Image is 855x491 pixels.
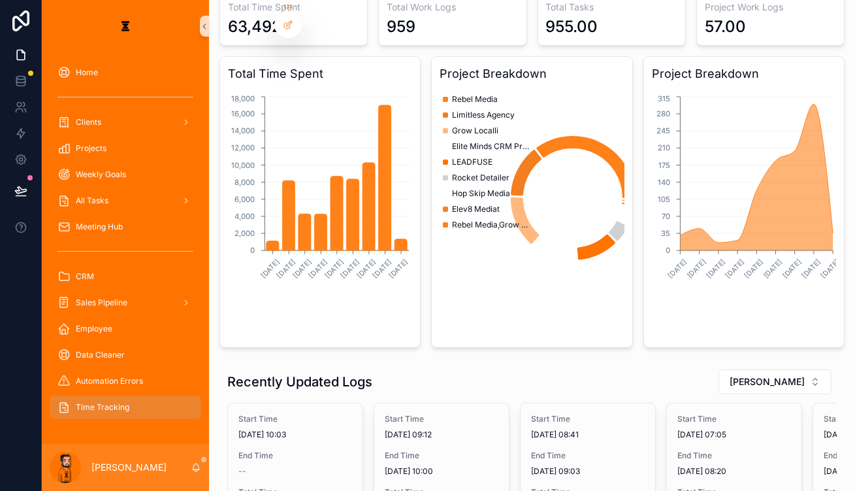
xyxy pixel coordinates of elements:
[762,258,784,280] text: [DATE]
[231,126,255,135] tspan: 14,000
[658,144,670,153] tspan: 210
[385,414,498,424] span: Start Time
[452,94,498,105] span: Rebel Media
[661,229,670,238] tspan: 35
[662,212,670,221] tspan: 70
[275,258,297,280] text: [DATE]
[531,450,645,461] span: End Time
[238,466,246,477] span: --
[387,1,518,14] h3: Total Work Logs
[385,466,498,477] span: [DATE] 10:00
[652,65,836,83] h3: Project Breakdown
[781,258,803,280] text: [DATE]
[677,466,791,477] span: [DATE] 08:20
[440,88,624,339] div: chart
[42,52,209,434] div: scrollable content
[228,65,412,83] h3: Total Time Spent
[656,109,670,118] tspan: 280
[658,178,670,187] tspan: 140
[238,414,352,424] span: Start Time
[546,1,677,14] h3: Total Tasks
[685,258,707,280] text: [DATE]
[677,430,791,440] span: [DATE] 07:05
[531,466,645,477] span: [DATE] 09:03
[76,376,143,386] span: Automation Errors
[452,157,492,167] span: LEADFUSE
[50,215,201,239] a: Meeting Hub
[291,258,314,280] text: [DATE]
[387,258,410,280] text: [DATE]
[76,117,101,127] span: Clients
[531,430,645,440] span: [DATE] 08:41
[234,178,255,187] tspan: 8,000
[546,16,598,37] div: 955.00
[228,1,359,14] h3: Total Time Spent
[50,369,201,393] a: Automation Errors
[228,16,282,37] div: 63,492
[658,94,670,103] tspan: 315
[652,88,836,339] div: chart
[800,258,822,280] text: [DATE]
[259,258,282,280] text: [DATE]
[677,450,791,461] span: End Time
[76,195,108,206] span: All Tasks
[385,450,498,461] span: End Time
[231,144,255,153] tspan: 12,000
[76,222,123,232] span: Meeting Hub
[50,317,201,341] a: Employee
[323,258,346,280] text: [DATE]
[743,258,765,280] text: [DATE]
[50,137,201,160] a: Projects
[231,161,255,170] tspan: 10,000
[730,375,805,388] span: [PERSON_NAME]
[115,16,136,37] img: App logo
[656,126,670,135] tspan: 245
[50,291,201,314] a: Sales Pipeline
[238,450,352,461] span: End Time
[452,126,498,136] span: Grow Localli
[452,173,509,183] span: Rocket Detailer
[666,246,670,255] tspan: 0
[307,258,329,280] text: [DATE]
[355,258,378,280] text: [DATE]
[452,204,500,214] span: Elev8 Mediat
[387,16,415,37] div: 959
[234,212,255,221] tspan: 4,000
[250,246,255,255] tspan: 0
[76,143,106,154] span: Projects
[718,369,831,394] button: Select Button
[76,67,98,78] span: Home
[50,110,201,134] a: Clients
[50,163,201,186] a: Weekly Goals
[452,141,530,152] span: Elite Minds CRM Program
[50,189,201,212] a: All Tasks
[91,461,167,474] p: [PERSON_NAME]
[440,65,624,83] h3: Project Breakdown
[666,258,688,280] text: [DATE]
[234,229,255,238] tspan: 2,000
[234,195,255,204] tspan: 6,000
[452,220,530,230] span: Rebel Media,Grow Localli,Hop Skip Media
[227,373,372,391] h1: Recently Updated Logs
[231,109,255,118] tspan: 16,000
[372,258,394,280] text: [DATE]
[658,195,670,204] tspan: 105
[658,161,670,170] tspan: 175
[238,430,352,440] span: [DATE] 10:03
[531,414,645,424] span: Start Time
[231,94,255,103] tspan: 18,000
[677,414,791,424] span: Start Time
[76,350,125,360] span: Data Cleaner
[76,169,126,180] span: Weekly Goals
[76,271,94,282] span: CRM
[724,258,746,280] text: [DATE]
[452,188,510,199] span: Hop Skip Media
[385,430,498,440] span: [DATE] 09:12
[50,343,201,367] a: Data Cleaner
[705,1,836,14] h3: Project Work Logs
[50,61,201,84] a: Home
[705,16,746,37] div: 57.00
[452,110,515,120] span: Limitless Agency
[228,88,412,339] div: chart
[50,265,201,288] a: CRM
